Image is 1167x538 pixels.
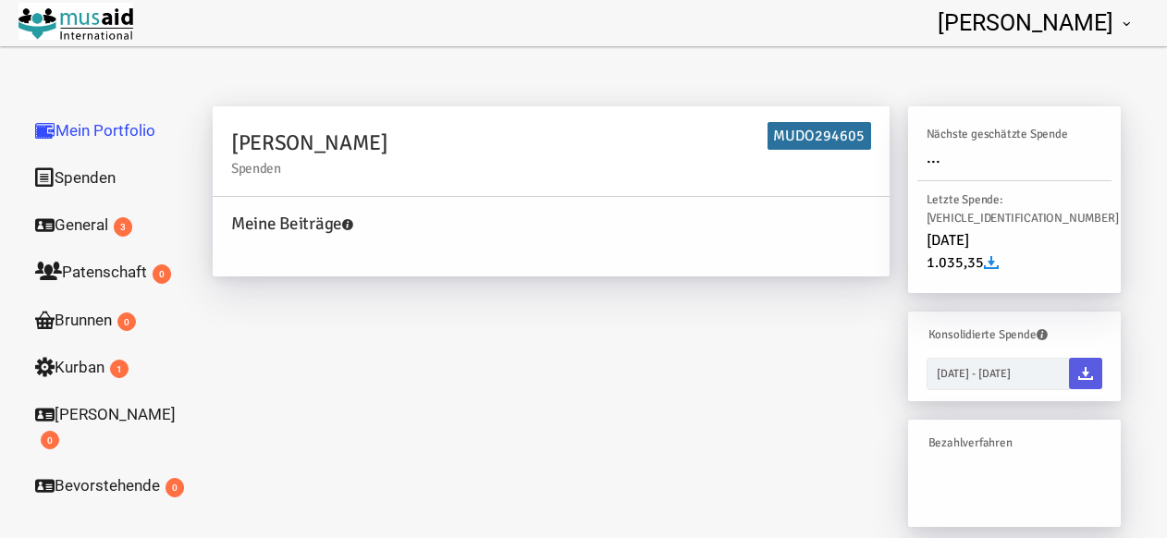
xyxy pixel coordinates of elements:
[110,360,129,378] span: 1
[18,296,203,344] a: Brunnen0
[18,461,203,509] a: Bevorstehende0
[768,122,871,150] h6: MUDO294605
[928,325,1094,344] h6: Konsolidierte Spende
[927,253,999,272] span: 1.035,35
[18,201,203,249] a: General3
[1037,329,1048,340] i: Sie können die benötigten Spenden als PDF auswählen,indem Sie den Datumsbereich eingeben und auf ...
[18,343,203,391] a: Kurban1
[927,190,1119,227] h6: Letzte Spende:
[117,312,136,331] span: 0
[18,3,133,40] img: Musaid e.V.
[928,434,1094,452] h6: Bezahlverfahren
[18,153,203,202] a: Spenden
[231,127,871,176] h2: [PERSON_NAME]
[927,231,969,250] span: [DATE]
[166,478,184,496] span: 0
[927,147,940,167] span: ...
[231,211,880,238] h4: Meine Beiträge
[18,248,203,296] a: Patenschaft0
[927,125,1103,143] h6: Nächste geschätzte Spende
[231,162,871,176] small: Spenden
[153,264,171,283] span: 0
[114,217,132,236] span: 3
[342,219,353,230] i: Ihre Ursacheninformationen werden verfügbar sein,indem Sie Ihre Ursachen auswählen. Sie können de...
[938,9,1113,36] span: [PERSON_NAME]
[927,211,1119,226] span: [VEHICLE_IDENTIFICATION_NUMBER]
[18,106,203,154] a: Mein Portfolio
[18,390,203,462] a: [PERSON_NAME]0
[41,431,59,449] span: 0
